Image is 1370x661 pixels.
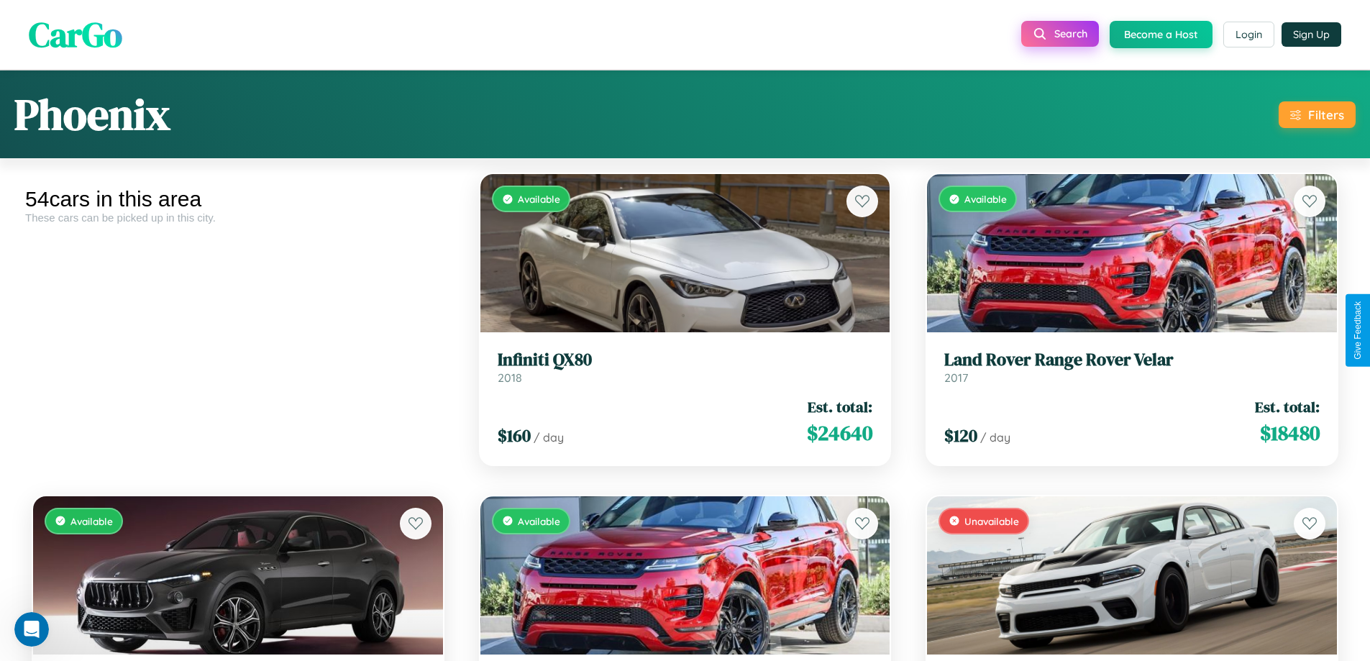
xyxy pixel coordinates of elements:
div: 54 cars in this area [25,187,451,211]
span: $ 18480 [1260,419,1320,447]
button: Search [1021,21,1099,47]
div: Filters [1308,107,1344,122]
span: CarGo [29,11,122,58]
span: Est. total: [808,396,872,417]
span: / day [534,430,564,445]
div: These cars can be picked up in this city. [25,211,451,224]
a: Land Rover Range Rover Velar2017 [944,350,1320,385]
div: Give Feedback [1353,301,1363,360]
span: $ 24640 [807,419,872,447]
span: 2017 [944,370,968,385]
span: / day [980,430,1010,445]
button: Login [1223,22,1274,47]
span: Est. total: [1255,396,1320,417]
span: Available [964,193,1007,205]
span: $ 120 [944,424,977,447]
span: Search [1054,27,1087,40]
span: Unavailable [964,515,1019,527]
h3: Infiniti QX80 [498,350,873,370]
span: 2018 [498,370,522,385]
span: $ 160 [498,424,531,447]
span: Available [518,515,560,527]
button: Become a Host [1110,21,1213,48]
a: Infiniti QX802018 [498,350,873,385]
span: Available [518,193,560,205]
h1: Phoenix [14,85,170,144]
h3: Land Rover Range Rover Velar [944,350,1320,370]
button: Sign Up [1282,22,1341,47]
button: Filters [1279,101,1356,128]
iframe: Intercom live chat [14,612,49,647]
span: Available [70,515,113,527]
